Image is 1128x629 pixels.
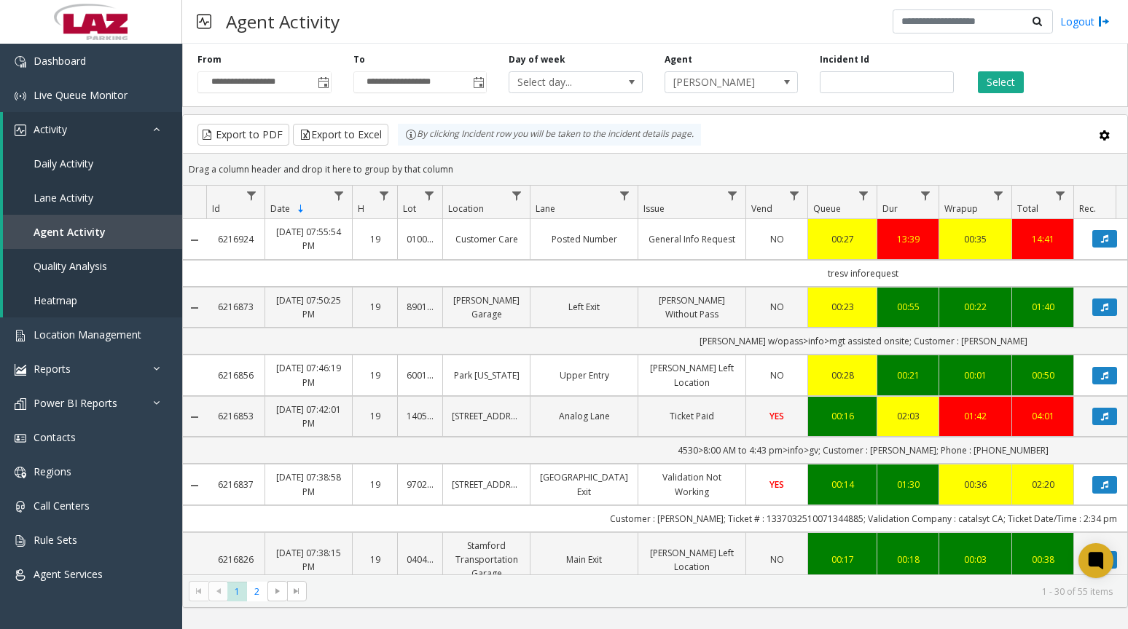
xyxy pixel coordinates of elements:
[817,232,868,246] a: 00:27
[755,232,799,246] a: NO
[770,233,784,245] span: NO
[15,56,26,68] img: 'icon'
[647,232,737,246] a: General Info Request
[817,553,868,566] div: 00:17
[647,409,737,423] a: Ticket Paid
[452,539,521,581] a: Stamford Transportation Garage
[1021,232,1065,246] div: 14:41
[755,553,799,566] a: NO
[916,186,936,205] a: Dur Filter Menu
[3,283,182,317] a: Heatmap
[34,567,103,581] span: Agent Services
[536,202,555,215] span: Lane
[643,202,665,215] span: Issue
[3,146,182,181] a: Daily Activity
[215,553,256,566] a: 6216826
[183,411,206,423] a: Collapse Details
[316,585,1113,598] kendo-pager-info: 1 - 30 of 55 items
[34,430,76,444] span: Contacts
[817,478,868,491] div: 00:14
[15,330,26,341] img: 'icon'
[882,202,898,215] span: Dur
[15,90,26,102] img: 'icon'
[361,553,388,566] a: 19
[398,124,701,146] div: By clicking Incident row you will be taken to the incident details page.
[295,203,307,215] span: Sortable
[817,300,868,314] div: 00:23
[267,581,287,601] span: Go to the next page
[1021,368,1065,382] a: 00:50
[15,364,26,376] img: 'icon'
[420,186,439,205] a: Lot Filter Menu
[212,202,220,215] span: Id
[405,129,417,141] img: infoIcon.svg
[948,300,1003,314] a: 00:22
[183,186,1127,574] div: Data table
[407,409,434,423] a: 140576
[1017,202,1038,215] span: Total
[407,553,434,566] a: 040417
[665,53,692,66] label: Agent
[647,293,737,321] a: [PERSON_NAME] Without Pass
[1060,14,1110,29] a: Logout
[1021,478,1065,491] a: 02:20
[769,478,784,491] span: YES
[817,409,868,423] a: 00:16
[539,232,629,246] a: Posted Number
[270,202,290,215] span: Date
[197,124,289,146] button: Export to PDF
[886,232,930,246] div: 13:39
[665,72,771,92] span: [PERSON_NAME]
[215,409,256,423] a: 6216853
[293,124,388,146] button: Export to Excel
[15,501,26,513] img: 'icon'
[452,232,521,246] a: Customer Care
[886,409,930,423] div: 02:03
[15,124,26,136] img: 'icon'
[329,186,349,205] a: Date Filter Menu
[751,202,772,215] span: Vend
[452,409,521,423] a: [STREET_ADDRESS]
[948,553,1003,566] a: 00:03
[817,368,868,382] a: 00:28
[886,368,930,382] a: 00:21
[15,569,26,581] img: 'icon'
[274,470,343,498] a: [DATE] 07:38:58 PM
[34,464,71,478] span: Regions
[470,72,486,92] span: Toggle popup
[1021,409,1065,423] div: 04:01
[34,533,77,547] span: Rule Sets
[358,202,364,215] span: H
[452,293,521,321] a: [PERSON_NAME] Garage
[183,157,1127,182] div: Drag a column header and drop it here to group by that column
[948,232,1003,246] div: 00:35
[361,232,388,246] a: 19
[34,396,117,410] span: Power BI Reports
[34,54,86,68] span: Dashboard
[1021,553,1065,566] div: 00:38
[197,4,211,39] img: pageIcon
[647,546,737,574] a: [PERSON_NAME] Left Location
[407,478,434,491] a: 970221
[820,53,869,66] label: Incident Id
[361,409,388,423] a: 19
[755,300,799,314] a: NO
[1079,202,1096,215] span: Rec.
[215,368,256,382] a: 6216856
[361,368,388,382] a: 19
[1021,300,1065,314] div: 01:40
[769,410,784,422] span: YES
[3,112,182,146] a: Activity
[407,232,434,246] a: 010016
[509,72,615,92] span: Select day...
[315,72,331,92] span: Toggle popup
[539,409,629,423] a: Analog Lane
[3,181,182,215] a: Lane Activity
[34,191,93,205] span: Lane Activity
[886,478,930,491] a: 01:30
